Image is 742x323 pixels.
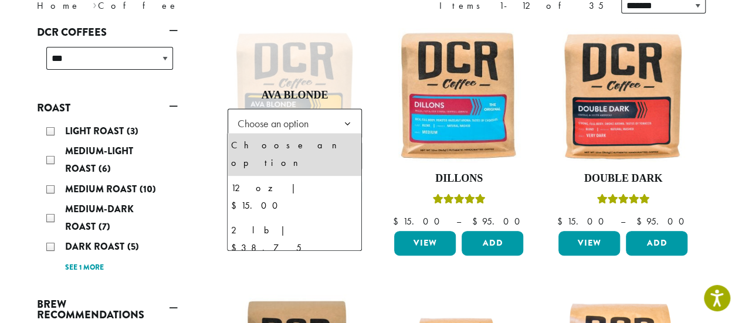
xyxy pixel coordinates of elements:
[228,89,362,101] h4: Ava Blonde
[65,262,104,274] a: See 1 more
[620,215,625,227] span: –
[231,222,358,257] div: 2 lb | $38.75
[391,28,526,163] img: Dillons-12oz-300x300.jpg
[37,98,178,118] a: Roast
[391,172,526,185] h4: Dillons
[394,231,456,256] a: View
[37,22,178,42] a: DCR Coffees
[558,231,620,256] a: View
[391,28,526,226] a: DillonsRated 5.00 out of 5
[228,133,361,175] li: Choose an option
[228,28,362,265] a: Rated 5.00 out of 5
[392,215,402,227] span: $
[636,215,689,227] bdi: 95.00
[233,111,320,134] span: Choose an option
[555,28,690,163] img: Double-Dark-12oz-300x300.jpg
[65,182,140,196] span: Medium Roast
[462,231,523,256] button: Add
[140,182,156,196] span: (10)
[456,215,460,227] span: –
[636,215,646,227] span: $
[472,215,525,227] bdi: 95.00
[597,192,649,210] div: Rated 4.50 out of 5
[37,42,178,84] div: DCR Coffees
[231,179,358,215] div: 12 oz | $15.00
[65,240,127,253] span: Dark Roast
[228,108,362,137] span: Choose an option
[127,124,138,138] span: (3)
[127,240,139,253] span: (5)
[626,231,687,256] button: Add
[557,215,609,227] bdi: 15.00
[37,118,178,280] div: Roast
[65,202,134,233] span: Medium-Dark Roast
[555,28,690,226] a: Double DarkRated 4.50 out of 5
[65,144,133,175] span: Medium-Light Roast
[555,172,690,185] h4: Double Dark
[65,124,127,138] span: Light Roast
[557,215,567,227] span: $
[392,215,445,227] bdi: 15.00
[472,215,482,227] span: $
[99,162,111,175] span: (6)
[432,192,485,210] div: Rated 5.00 out of 5
[99,220,110,233] span: (7)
